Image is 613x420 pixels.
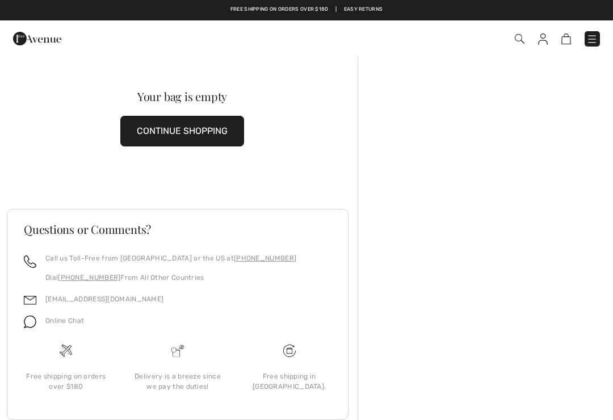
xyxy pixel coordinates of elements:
[24,255,36,268] img: call
[561,33,571,44] img: Shopping Bag
[120,116,244,146] button: CONTINUE SHOPPING
[45,317,84,325] span: Online Chat
[45,295,163,303] a: [EMAIL_ADDRESS][DOMAIN_NAME]
[131,371,225,392] div: Delivery is a breeze since we pay the duties!
[344,6,383,14] a: Easy Returns
[24,91,340,102] div: Your bag is empty
[171,345,184,357] img: Delivery is a breeze since we pay the duties!
[515,34,524,44] img: Search
[58,274,120,282] a: [PHONE_NUMBER]
[45,272,296,283] p: Dial From All Other Countries
[335,6,337,14] span: |
[13,32,61,43] a: 1ère Avenue
[586,33,598,45] img: Menu
[230,6,329,14] a: Free shipping on orders over $180
[283,345,296,357] img: Free shipping on orders over $180
[13,27,61,50] img: 1ère Avenue
[242,371,336,392] div: Free shipping in [GEOGRAPHIC_DATA].
[24,224,331,235] h3: Questions or Comments?
[538,33,548,45] img: My Info
[19,371,113,392] div: Free shipping on orders over $180
[45,253,296,263] p: Call us Toll-Free from [GEOGRAPHIC_DATA] or the US at
[60,345,72,357] img: Free shipping on orders over $180
[24,316,36,328] img: chat
[24,294,36,306] img: email
[234,254,296,262] a: [PHONE_NUMBER]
